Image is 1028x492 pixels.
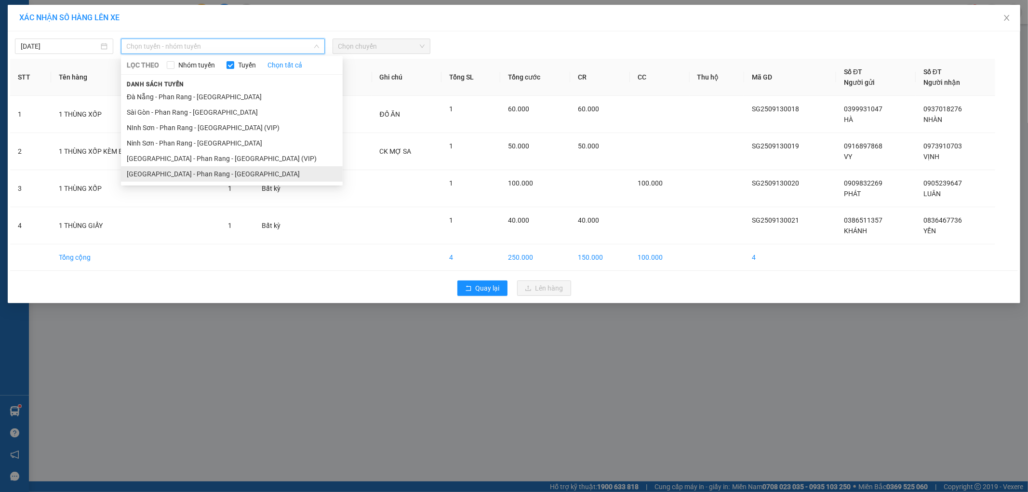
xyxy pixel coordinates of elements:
span: NHÀN [923,116,942,123]
span: PHÁT [844,190,861,198]
td: 4 [441,244,500,271]
th: Tên hàng [51,59,220,96]
li: NInh Sơn - Phan Rang - [GEOGRAPHIC_DATA] (VIP) [121,120,343,135]
span: Chọn chuyến [338,39,425,53]
span: 60.000 [578,105,599,113]
th: Tổng cước [500,59,571,96]
span: LỌC THEO [127,60,159,70]
b: Xe Đăng Nhân [12,62,42,107]
button: rollbackQuay lại [457,280,507,296]
th: CC [630,59,690,96]
td: Tổng cộng [51,244,220,271]
span: 0836467736 [923,216,962,224]
span: Nhóm tuyến [174,60,219,70]
span: 40.000 [578,216,599,224]
span: Người gửi [844,79,875,86]
span: KHÁNH [844,227,867,235]
span: 0916897868 [844,142,882,150]
span: 1 [449,179,453,187]
img: logo.jpg [105,12,128,35]
td: 1 THÙNG XỐP KÈM BỊ ĐEN TRÊN [51,133,220,170]
td: 4 [744,244,836,271]
span: VY [844,153,852,160]
li: [GEOGRAPHIC_DATA] - Phan Rang - [GEOGRAPHIC_DATA] (VIP) [121,151,343,166]
span: 0399931047 [844,105,882,113]
span: SG2509130019 [752,142,799,150]
span: 1 [449,142,453,150]
b: Gửi khách hàng [59,14,95,59]
li: Ninh Sơn - Phan Rang - [GEOGRAPHIC_DATA] [121,135,343,151]
a: Chọn tất cả [267,60,302,70]
input: 13/09/2025 [21,41,99,52]
span: Quay lại [476,283,500,293]
span: SG2509130018 [752,105,799,113]
span: Số ĐT [844,68,862,76]
span: 1 [228,185,232,192]
span: Danh sách tuyến [121,80,190,89]
td: 1 THÙNG XỐP [51,96,220,133]
span: 0909832269 [844,179,882,187]
span: 100.000 [508,179,533,187]
td: Bất kỳ [254,207,304,244]
span: ĐỒ ĂN [380,110,400,118]
span: SG2509130020 [752,179,799,187]
span: 0937018276 [923,105,962,113]
li: [GEOGRAPHIC_DATA] - Phan Rang - [GEOGRAPHIC_DATA] [121,166,343,182]
span: 40.000 [508,216,529,224]
span: XÁC NHẬN SỐ HÀNG LÊN XE [19,13,120,22]
td: 1 THÙNG GIẤY [51,207,220,244]
td: Bất kỳ [254,170,304,207]
td: 250.000 [500,244,571,271]
span: 60.000 [508,105,529,113]
span: 1 [228,222,232,229]
span: VỊNH [923,153,939,160]
span: close [1003,14,1011,22]
span: Người nhận [923,79,960,86]
button: Close [993,5,1020,32]
button: uploadLên hàng [517,280,571,296]
span: SG2509130021 [752,216,799,224]
td: 1 THÙNG XỐP [51,170,220,207]
li: (c) 2017 [81,46,133,58]
li: Đà Nẵng - Phan Rang - [GEOGRAPHIC_DATA] [121,89,343,105]
span: 100.000 [638,179,663,187]
span: 50.000 [578,142,599,150]
th: Ghi chú [372,59,441,96]
td: 2 [10,133,51,170]
td: 4 [10,207,51,244]
span: YẾN [923,227,936,235]
span: LUÂN [923,190,941,198]
td: 150.000 [570,244,630,271]
th: Tổng SL [441,59,500,96]
span: 0973910703 [923,142,962,150]
span: rollback [465,285,472,293]
span: Chọn tuyến - nhóm tuyến [127,39,319,53]
td: 100.000 [630,244,690,271]
span: HÀ [844,116,853,123]
span: Số ĐT [923,68,942,76]
span: 1 [449,216,453,224]
td: 1 [10,96,51,133]
td: 3 [10,170,51,207]
span: 50.000 [508,142,529,150]
span: 0905239647 [923,179,962,187]
span: 0386511357 [844,216,882,224]
span: CK MỢ SA [380,147,412,155]
li: Sài Gòn - Phan Rang - [GEOGRAPHIC_DATA] [121,105,343,120]
b: [DOMAIN_NAME] [81,37,133,44]
th: Thu hộ [690,59,744,96]
th: Mã GD [744,59,836,96]
span: Tuyến [234,60,260,70]
th: CR [570,59,630,96]
span: down [314,43,320,49]
span: 1 [449,105,453,113]
th: STT [10,59,51,96]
